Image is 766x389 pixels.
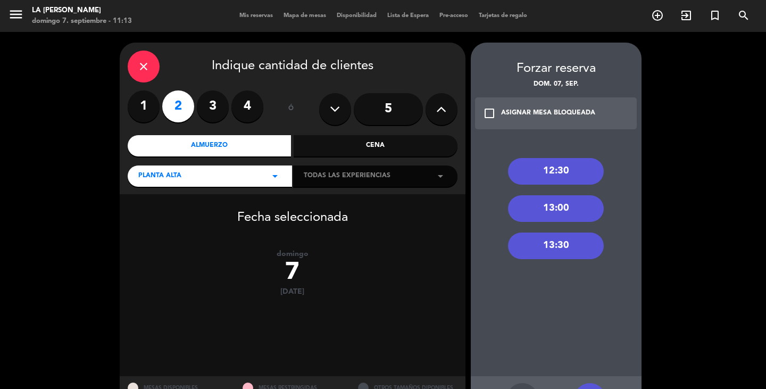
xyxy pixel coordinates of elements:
[434,170,447,183] i: arrow_drop_down
[234,13,278,19] span: Mis reservas
[501,108,595,119] div: ASIGNAR MESA BLOQUEADA
[331,13,382,19] span: Disponibilidad
[162,90,194,122] label: 2
[278,13,331,19] span: Mapa de mesas
[508,195,604,222] div: 13:00
[709,9,721,22] i: turned_in_not
[651,9,664,22] i: add_circle_outline
[269,170,281,183] i: arrow_drop_down
[508,233,604,259] div: 13:30
[120,250,465,259] div: domingo
[483,107,496,120] i: check_box_outline_blank
[471,59,642,79] div: Forzar reserva
[231,90,263,122] label: 4
[8,6,24,26] button: menu
[8,6,24,22] i: menu
[128,51,457,82] div: Indique cantidad de clientes
[128,90,160,122] label: 1
[32,16,132,27] div: domingo 7. septiembre - 11:13
[304,171,390,181] span: Todas las experiencias
[294,135,457,156] div: Cena
[138,171,181,181] span: Planta Alta
[120,287,465,296] div: [DATE]
[508,158,604,185] div: 12:30
[32,5,132,16] div: LA [PERSON_NAME]
[473,13,532,19] span: Tarjetas de regalo
[737,9,750,22] i: search
[274,90,309,128] div: ó
[434,13,473,19] span: Pre-acceso
[197,90,229,122] label: 3
[137,60,150,73] i: close
[680,9,693,22] i: exit_to_app
[471,79,642,90] div: dom. 07, sep.
[120,194,465,228] div: Fecha seleccionada
[382,13,434,19] span: Lista de Espera
[120,259,465,287] div: 7
[128,135,292,156] div: Almuerzo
